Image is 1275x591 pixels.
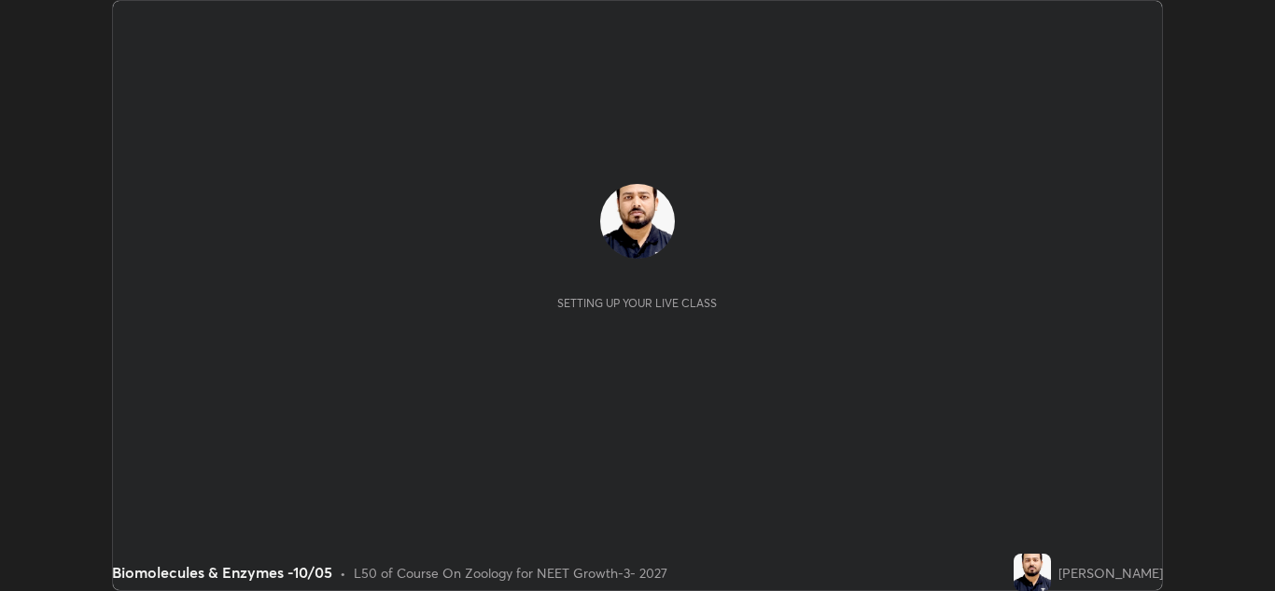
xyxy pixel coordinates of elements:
[354,563,667,583] div: L50 of Course On Zoology for NEET Growth-3- 2027
[112,561,332,584] div: Biomolecules & Enzymes -10/05
[1014,554,1051,591] img: b70e2f7e28e142109811dcc96d18e639.jpg
[600,184,675,259] img: b70e2f7e28e142109811dcc96d18e639.jpg
[1058,563,1163,583] div: [PERSON_NAME]
[557,296,717,310] div: Setting up your live class
[340,563,346,583] div: •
